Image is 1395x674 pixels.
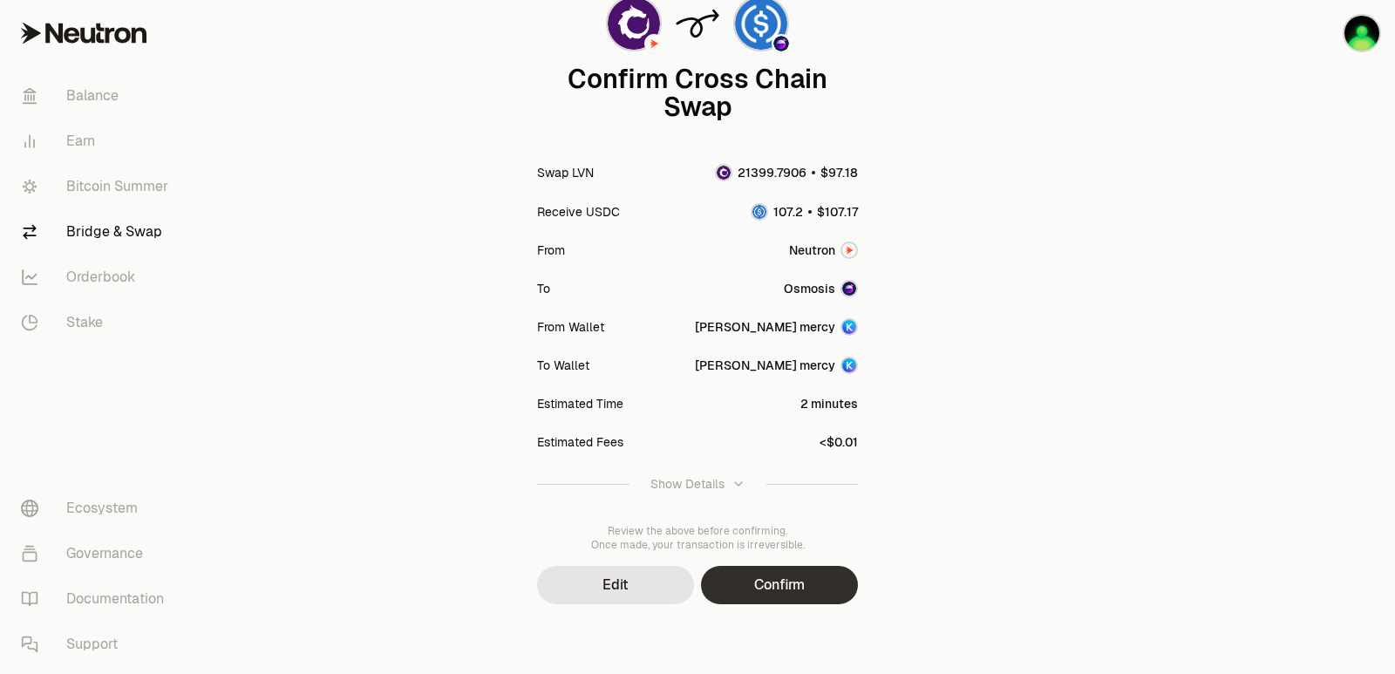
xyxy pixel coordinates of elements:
a: Support [7,622,188,667]
img: Account Image [842,320,856,334]
img: LVN Logo [717,166,731,180]
button: Show Details [537,461,858,507]
div: To Wallet [537,357,589,374]
span: Osmosis [784,280,835,297]
img: Osmosis Logo [842,282,856,296]
a: Balance [7,73,188,119]
a: Ecosystem [7,486,188,531]
button: Confirm [701,566,858,604]
a: Bitcoin Summer [7,164,188,209]
a: Earn [7,119,188,164]
a: Bridge & Swap [7,209,188,255]
img: Account Image [842,358,856,372]
button: Edit [537,566,694,604]
div: Confirm Cross Chain Swap [537,65,858,121]
div: To [537,280,550,297]
div: Receive USDC [537,203,620,221]
a: Orderbook [7,255,188,300]
button: [PERSON_NAME] mercyAccount Image [695,318,858,336]
div: 2 minutes [800,395,858,412]
a: Stake [7,300,188,345]
div: Estimated Fees [537,433,623,451]
span: Neutron [789,242,835,259]
img: Neutron Logo [842,243,856,257]
img: Osmosis Logo [773,36,789,51]
button: [PERSON_NAME] mercyAccount Image [695,357,858,374]
div: Estimated Time [537,395,623,412]
div: <$0.01 [820,433,858,451]
a: Documentation [7,576,188,622]
div: Swap LVN [537,164,594,181]
div: From [537,242,565,259]
div: From Wallet [537,318,604,336]
div: [PERSON_NAME] mercy [695,357,835,374]
div: Show Details [650,475,725,493]
img: USDC Logo [752,205,766,219]
div: Review the above before confirming. Once made, your transaction is irreversible. [537,524,858,552]
a: Governance [7,531,188,576]
img: sandy mercy [1344,16,1379,51]
img: Neutron Logo [646,36,662,51]
div: [PERSON_NAME] mercy [695,318,835,336]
